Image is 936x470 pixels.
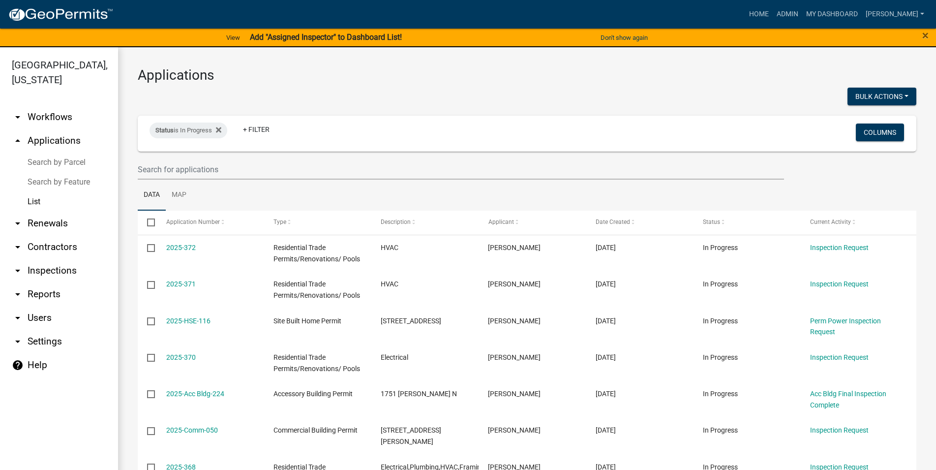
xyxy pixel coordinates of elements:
span: × [922,29,929,42]
a: Map [166,180,192,211]
span: Date Created [596,219,630,225]
i: arrow_drop_down [12,312,24,324]
span: In Progress [703,426,738,434]
a: Acc Bldg Final Inspection Complete [810,390,886,409]
span: Commercial Building Permit [273,426,358,434]
span: Bridget Bryan [488,280,541,288]
datatable-header-cell: Applicant [479,211,586,234]
a: + Filter [235,121,277,138]
span: Current Activity [810,219,851,225]
a: 2025-Comm-050 [166,426,218,434]
span: HVAC [381,244,398,251]
span: Applicant [488,219,513,225]
button: Don't show again [597,30,652,46]
span: HVAC [381,280,398,288]
datatable-header-cell: Description [371,211,479,234]
a: 2025-371 [166,280,196,288]
a: Inspection Request [810,426,869,434]
i: help [12,359,24,371]
datatable-header-cell: Type [264,211,371,234]
a: View [222,30,244,46]
button: Columns [856,124,904,141]
span: Tommy Gibson [488,426,541,434]
span: 03/25/2025 [596,426,616,434]
a: 2025-370 [166,353,196,361]
span: In Progress [703,353,738,361]
i: arrow_drop_down [12,288,24,300]
a: Inspection Request [810,280,869,288]
datatable-header-cell: Current Activity [801,211,908,234]
span: Roberto Reynoso [488,317,541,325]
span: In Progress [703,317,738,325]
span: 04/10/2025 [596,280,616,288]
a: [PERSON_NAME] [862,5,928,24]
span: Application Number [166,219,220,225]
span: In Progress [703,390,738,398]
datatable-header-cell: Select [138,211,156,234]
span: 3460 MUSELLA RD [381,426,441,445]
span: Accessory Building Permit [273,390,353,398]
a: Perm Power Inspection Request [810,317,881,336]
a: 2025-Acc Bldg-224 [166,390,224,398]
a: Admin [773,5,802,24]
a: My Dashboard [802,5,862,24]
span: Type [273,219,286,225]
i: arrow_drop_down [12,241,24,253]
button: Bulk Actions [847,88,916,105]
span: Status [155,126,174,134]
span: Site Built Home Permit [273,317,341,325]
span: Status [703,219,720,225]
input: Search for applications [138,159,784,180]
span: Description [381,219,411,225]
a: 2025-HSE-116 [166,317,211,325]
h3: Applications [138,67,916,84]
span: In Progress [703,244,738,251]
strong: Add "Assigned Inspector" to Dashboard List! [250,32,402,42]
a: Inspection Request [810,244,869,251]
a: Inspection Request [810,353,869,361]
i: arrow_drop_down [12,336,24,347]
span: Residential Trade Permits/Renovations/ Pools [273,353,360,373]
a: Home [745,5,773,24]
span: 1751 Gassett Rd N [381,390,457,398]
span: Jake Watson Jr [488,390,541,398]
span: Residential Trade Permits/Renovations/ Pools [273,244,360,263]
span: 4372 TAYLORS MILL RD [381,317,441,325]
span: 03/28/2025 [596,390,616,398]
span: 04/06/2025 [596,353,616,361]
i: arrow_drop_up [12,135,24,147]
datatable-header-cell: Application Number [156,211,264,234]
a: Data [138,180,166,211]
i: arrow_drop_down [12,265,24,277]
a: 2025-372 [166,244,196,251]
span: Brandon Brown [488,353,541,361]
div: is In Progress [150,123,227,138]
span: Bridget Bryan [488,244,541,251]
span: In Progress [703,280,738,288]
span: 04/10/2025 [596,244,616,251]
datatable-header-cell: Status [694,211,801,234]
i: arrow_drop_down [12,218,24,229]
datatable-header-cell: Date Created [586,211,693,234]
button: Close [922,30,929,41]
span: 04/06/2025 [596,317,616,325]
i: arrow_drop_down [12,111,24,123]
span: Residential Trade Permits/Renovations/ Pools [273,280,360,299]
span: Electrical [381,353,408,361]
